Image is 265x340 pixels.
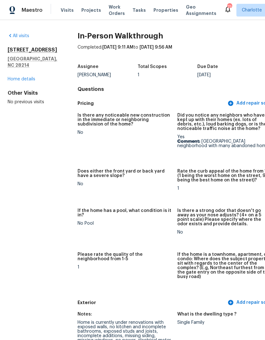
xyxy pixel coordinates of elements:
[78,299,226,306] h5: Exterior
[197,73,257,77] div: [DATE]
[61,7,74,13] span: Visits
[22,7,43,13] span: Maestro
[78,113,172,126] h5: Is there any noticeable new construction in the immediate or neighboring subdivision of the home?
[8,34,29,38] a: All visits
[78,130,172,135] div: No
[78,208,172,217] h5: If the home has a pool, what condition is it in?
[109,4,125,17] span: Work Orders
[139,45,172,50] span: [DATE] 9:56 AM
[78,252,172,261] h5: Please rate the quality of the neighborhood from 1-5
[78,312,92,316] h5: Notes:
[177,312,236,316] h5: What is the dwelling type ?
[78,100,226,107] h5: Pricing
[8,90,57,96] div: Other Visits
[78,265,172,269] div: 1
[8,100,44,104] span: No previous visits
[81,7,101,13] span: Projects
[8,77,35,81] a: Home details
[78,182,172,186] div: No
[132,8,146,12] span: Tasks
[102,45,133,50] span: [DATE] 9:11 AM
[177,139,200,144] b: Comment:
[153,7,178,13] span: Properties
[78,73,138,77] div: [PERSON_NAME]
[227,4,232,10] div: 72
[78,221,172,226] div: No Pool
[138,73,198,77] div: 1
[242,7,262,13] span: Charlotte
[78,169,172,178] h5: Does either the front yard or back yard have a severe slope?
[138,65,167,69] h5: Total Scopes
[197,65,218,69] h5: Due Date
[186,4,216,17] span: Geo Assignments
[78,65,99,69] h5: Assignee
